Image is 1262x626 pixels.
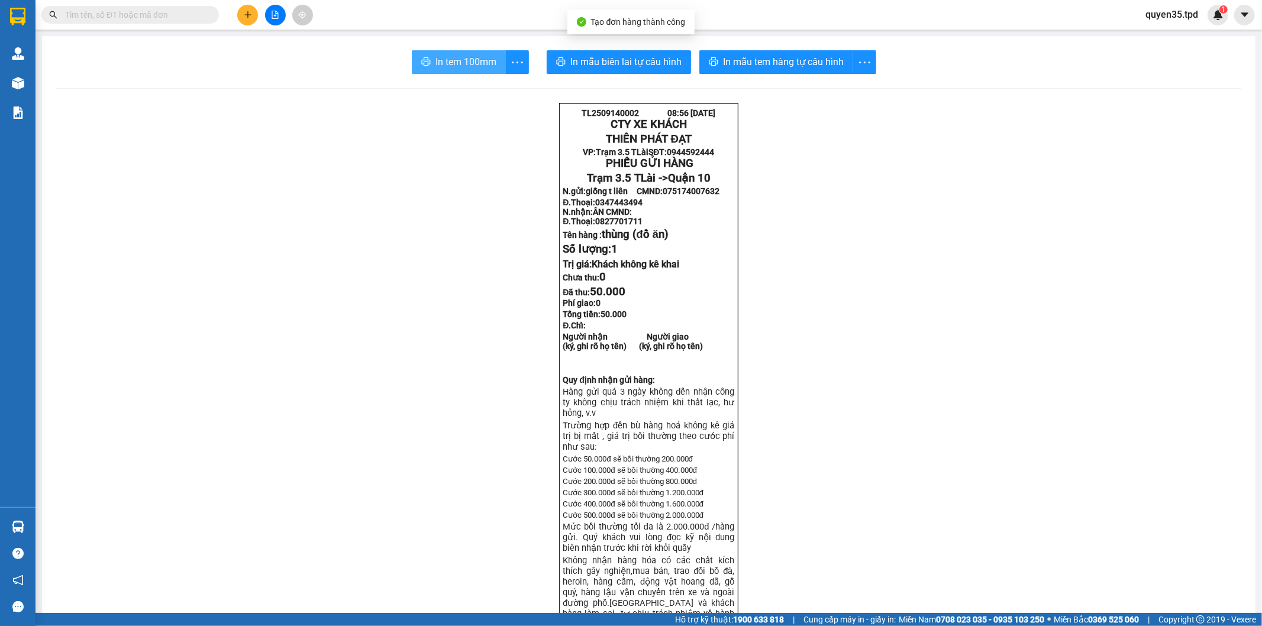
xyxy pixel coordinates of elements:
span: ÂN CMND: [593,207,632,217]
span: thùng (đồ ăn) [602,228,669,241]
strong: Đã thu: [563,288,625,297]
strong: (ký, ghi rõ họ tên) (ký, ghi rõ họ tên) [563,341,703,351]
strong: THIÊN PHÁT ĐẠT [606,133,692,146]
span: more [506,55,528,70]
span: 0 [596,298,601,308]
span: Đ.Chỉ: [563,321,586,330]
button: caret-down [1234,5,1255,25]
span: Tổng tiền: [563,309,627,319]
button: file-add [265,5,286,25]
span: question-circle [12,548,24,559]
strong: Đ.Thoại: [563,198,643,207]
strong: VP: SĐT: [583,147,714,157]
img: solution-icon [12,107,24,119]
span: In tem 100mm [435,54,496,69]
span: Hàng gửi quá 3 ngày không đến nhận công ty không chịu trách nhiệm khi thất lạc, hư hỏn... [563,386,734,418]
span: printer [421,57,431,68]
button: printerIn mẫu tem hàng tự cấu hình [699,50,853,74]
span: PHIẾU GỬI HÀNG [606,157,693,170]
span: Tạo đơn hàng thành công [591,17,686,27]
span: Miền Nam [899,613,1044,626]
span: plus [244,11,252,19]
span: Cung cấp máy in - giấy in: [803,613,896,626]
span: Cước 100.000đ sẽ bồi thường 400.000đ [563,466,697,475]
span: Mức bồi thường tối đa là 2.000.000đ /hàng gửi. Quý khách vui lòng đọc kỹ nội dung biên nhận trước... [563,521,734,553]
span: Cước 300.000đ sẽ bồi thường 1.200.000đ [563,488,703,497]
span: In mẫu tem hàng tự cấu hình [723,54,844,69]
img: warehouse-icon [12,77,24,89]
button: printerIn tem 100mm [412,50,506,74]
span: message [12,601,24,612]
button: aim [292,5,313,25]
span: quyen35.tpd [1136,7,1208,22]
span: [DATE] [690,108,715,118]
strong: 0369 525 060 [1088,615,1139,624]
span: notification [12,575,24,586]
span: more [853,55,876,70]
span: 0347443494 [595,198,643,207]
span: 1 [1221,5,1225,14]
span: Số lượng: [563,243,618,256]
img: warehouse-icon [12,47,24,60]
span: | [793,613,795,626]
span: ⚪️ [1047,617,1051,622]
span: copyright [1196,615,1205,624]
strong: N.gửi: [563,186,719,196]
span: printer [709,57,718,68]
strong: Phí giao: [563,298,601,308]
strong: Chưa thu: [563,273,606,282]
input: Tìm tên, số ĐT hoặc mã đơn [65,8,205,21]
strong: Đ.Thoại: [563,217,643,226]
span: 50.000 [590,285,625,298]
button: plus [237,5,258,25]
span: Cước 50.000đ sẽ bồi thường 200.000đ [563,454,693,463]
span: Cước 400.000đ sẽ bồi thường 1.600.000đ [563,499,703,508]
strong: Người nhận Người giao [563,332,689,341]
span: search [49,11,57,19]
strong: CTY XE KHÁCH [611,118,687,131]
span: Quận 10 [668,172,711,185]
span: Miền Bắc [1054,613,1139,626]
span: Trạm 3.5 TLài -> [587,172,711,185]
button: more [505,50,529,74]
span: caret-down [1240,9,1250,20]
div: Trạm 3.5 TLài [10,10,95,38]
button: more [853,50,876,74]
span: Trị giá: [563,259,679,270]
span: check-circle [577,17,586,27]
span: Khách không kê khai [592,259,679,270]
div: Quận 10 [104,10,177,38]
strong: Quy định nhận gửi hàng: [563,375,655,385]
span: 50.000 [601,309,627,319]
span: Cước 500.000đ sẽ bồi thường 2.000.000đ [563,511,703,519]
span: In mẫu biên lai tự cấu hình [570,54,682,69]
span: Cước 200.000đ sẽ bồi thường 800.000đ [563,477,697,486]
sup: 1 [1219,5,1228,14]
span: 0944592444 [667,147,715,157]
span: | [1148,613,1150,626]
span: giống t liên CMND: [586,186,719,196]
span: 1 [611,243,618,256]
span: 0 [599,270,606,283]
span: Trường hợp đền bù hàng hoá không kê giá trị bị mất , giá trị bồi thường theo cước phí như sau: [563,420,734,452]
img: warehouse-icon [12,521,24,533]
div: 075163004914 [10,69,95,83]
img: icon-new-feature [1213,9,1224,20]
span: aim [298,11,306,19]
strong: Tên hàng : [563,230,669,240]
img: logo-vxr [10,8,25,25]
span: file-add [271,11,279,19]
strong: N.nhận: [563,207,632,217]
span: Gửi: [10,11,28,24]
span: Nhận: [104,11,132,24]
div: hà [10,38,95,53]
span: Hỗ trợ kỹ thuật: [675,613,784,626]
strong: 0708 023 035 - 0935 103 250 [936,615,1044,624]
span: TL2509140002 [582,108,639,118]
strong: 1900 633 818 [733,615,784,624]
div: hiền [104,38,177,53]
span: Trạm 3.5 TLài [596,147,648,157]
span: 0827701711 [595,217,643,226]
button: printerIn mẫu biên lai tự cấu hình [547,50,691,74]
span: 075174007632 [663,186,719,196]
